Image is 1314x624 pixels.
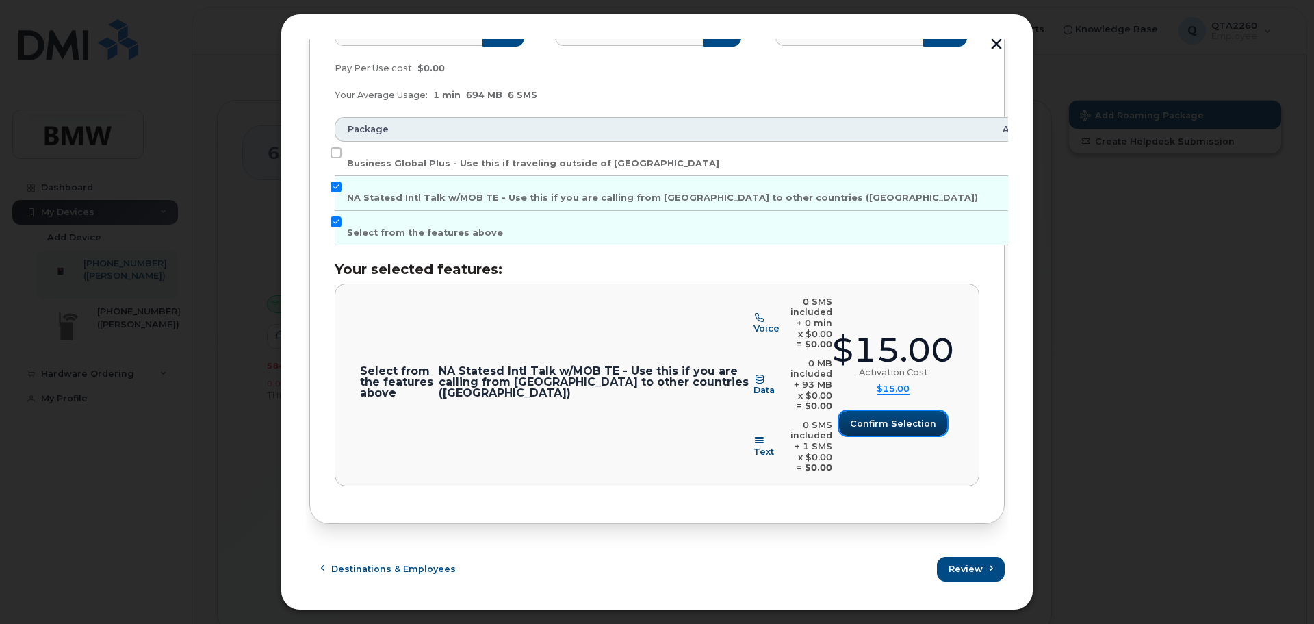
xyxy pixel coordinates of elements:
span: $0.00 = [797,329,832,350]
span: Business Global Plus - Use this if traveling outside of [GEOGRAPHIC_DATA] [347,158,719,169]
summary: $15.00 [877,384,910,395]
span: + 0 min x [797,318,832,339]
input: NA Statesd Intl Talk w/MOB TE - Use this if you are calling from [GEOGRAPHIC_DATA] to other count... [331,182,342,192]
span: $0.00 = [797,390,832,412]
span: 1 min [433,90,461,100]
p: NA Statesd Intl Talk w/MOB TE - Use this if you are calling from [GEOGRAPHIC_DATA] to other count... [439,366,753,398]
b: $0.00 [805,339,832,349]
input: Select from the features above [331,216,342,227]
span: Select from the features above [347,227,503,238]
span: Text [753,447,774,457]
div: Activation Cost [859,367,928,378]
span: 6 SMS [508,90,537,100]
p: Select from the features above [360,366,439,398]
div: 0 SMS included [790,297,832,318]
span: Confirm selection [850,417,936,430]
span: Your Average Usage: [335,90,428,100]
span: Data [753,385,775,395]
th: Amount [990,117,1053,142]
span: $0.00 = [797,452,832,473]
span: Pay Per Use cost [335,63,412,73]
div: 0 MB included [786,358,832,379]
span: $0.00 [417,63,445,73]
span: Destinations & Employees [331,562,456,575]
span: + 93 MB x [794,379,832,401]
button: Confirm selection [839,411,947,436]
b: $0.00 [805,401,832,411]
span: NA Statesd Intl Talk w/MOB TE - Use this if you are calling from [GEOGRAPHIC_DATA] to other count... [347,192,978,203]
span: Review [949,562,983,575]
span: + 1 SMS x [795,441,832,462]
th: Package [335,117,990,142]
div: 0 SMS included [785,420,832,441]
iframe: Messenger Launcher [1254,564,1304,614]
span: Voice [753,323,780,334]
button: Destinations & Employees [309,557,467,582]
span: 694 MB [466,90,502,100]
div: $15.00 [832,334,954,367]
input: Business Global Plus - Use this if traveling outside of [GEOGRAPHIC_DATA] [331,147,342,158]
button: Review [937,557,1005,582]
h3: Your selected features: [335,262,979,277]
b: $0.00 [805,462,832,473]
